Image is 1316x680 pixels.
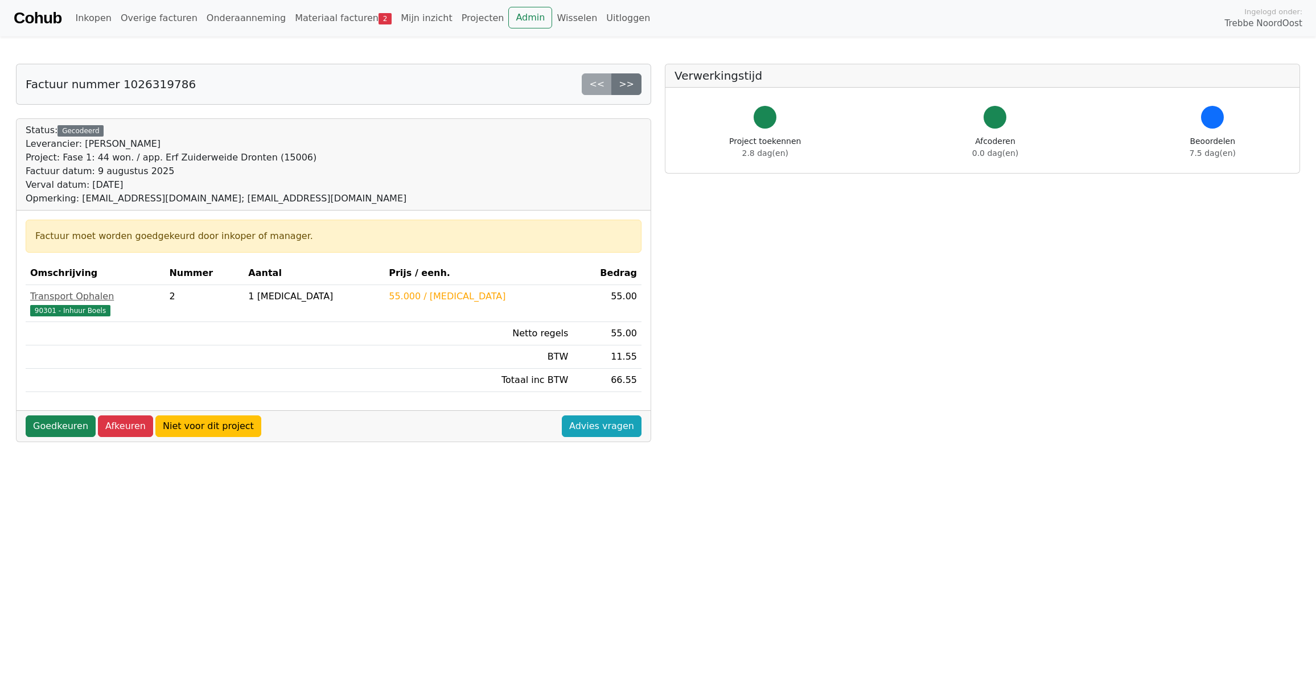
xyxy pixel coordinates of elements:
[1190,135,1236,159] div: Beoordelen
[562,415,641,437] a: Advies vragen
[384,369,573,392] td: Totaal inc BTW
[26,151,406,164] div: Project: Fase 1: 44 won. / app. Erf Zuiderweide Dronten (15006)
[611,73,641,95] a: >>
[26,77,196,91] h5: Factuur nummer 1026319786
[26,262,164,285] th: Omschrijving
[26,178,406,192] div: Verval datum: [DATE]
[384,322,573,345] td: Netto regels
[30,290,160,317] a: Transport Ophalen90301 - Inhuur Boels
[57,125,104,137] div: Gecodeerd
[379,13,392,24] span: 2
[1244,6,1302,17] span: Ingelogd onder:
[290,7,396,30] a: Materiaal facturen2
[972,135,1018,159] div: Afcoderen
[384,345,573,369] td: BTW
[384,262,573,285] th: Prijs / eenh.
[457,7,509,30] a: Projecten
[244,262,384,285] th: Aantal
[71,7,116,30] a: Inkopen
[602,7,655,30] a: Uitloggen
[573,322,641,345] td: 55.00
[26,192,406,205] div: Opmerking: [EMAIL_ADDRESS][DOMAIN_NAME]; [EMAIL_ADDRESS][DOMAIN_NAME]
[729,135,801,159] div: Project toekennen
[248,290,380,303] div: 1 [MEDICAL_DATA]
[389,290,568,303] div: 55.000 / [MEDICAL_DATA]
[573,369,641,392] td: 66.55
[116,7,202,30] a: Overige facturen
[164,285,244,322] td: 2
[742,149,788,158] span: 2.8 dag(en)
[972,149,1018,158] span: 0.0 dag(en)
[573,262,641,285] th: Bedrag
[508,7,552,28] a: Admin
[30,290,160,303] div: Transport Ophalen
[164,262,244,285] th: Nummer
[675,69,1290,83] h5: Verwerkingstijd
[202,7,290,30] a: Onderaanneming
[1225,17,1302,30] span: Trebbe NoordOost
[14,5,61,32] a: Cohub
[30,305,110,316] span: 90301 - Inhuur Boels
[573,285,641,322] td: 55.00
[98,415,153,437] a: Afkeuren
[26,123,406,205] div: Status:
[26,415,96,437] a: Goedkeuren
[552,7,602,30] a: Wisselen
[396,7,457,30] a: Mijn inzicht
[35,229,632,243] div: Factuur moet worden goedgekeurd door inkoper of manager.
[26,137,406,151] div: Leverancier: [PERSON_NAME]
[1190,149,1236,158] span: 7.5 dag(en)
[155,415,261,437] a: Niet voor dit project
[573,345,641,369] td: 11.55
[26,164,406,178] div: Factuur datum: 9 augustus 2025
